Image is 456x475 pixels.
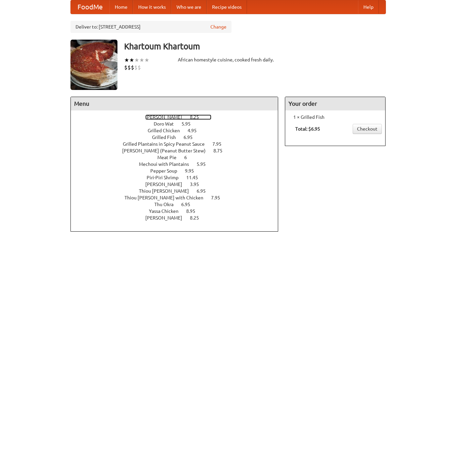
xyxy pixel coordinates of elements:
span: 7.95 [212,141,228,147]
a: Grilled Plantains in Spicy Peanut Sauce 7.95 [123,141,234,147]
a: Grilled Fish 6.95 [152,135,205,140]
span: Grilled Chicken [148,128,187,133]
a: FoodMe [71,0,109,14]
a: Who we are [171,0,207,14]
span: [PERSON_NAME] (Peanut Butter Stew) [122,148,212,153]
a: [PERSON_NAME] 3.95 [145,182,211,187]
span: Piri-Piri Shrimp [147,175,185,180]
a: Doro Wat 5.95 [154,121,203,127]
li: 1 × Grilled Fish [289,114,382,121]
a: How it works [133,0,171,14]
span: 8.25 [190,215,206,221]
span: 9.95 [185,168,201,174]
a: Piri-Piri Shrimp 11.45 [147,175,210,180]
li: ★ [124,56,129,64]
span: [PERSON_NAME] [145,182,189,187]
h4: Your order [285,97,385,110]
a: Thiou [PERSON_NAME] 6.95 [139,188,218,194]
h4: Menu [71,97,278,110]
span: 6.95 [197,188,212,194]
h3: Khartoum Khartoum [124,40,386,53]
li: $ [124,64,128,71]
span: Grilled Fish [152,135,183,140]
span: 11.45 [186,175,205,180]
img: angular.jpg [70,40,117,90]
a: Grilled Chicken 4.95 [148,128,209,133]
li: $ [128,64,131,71]
span: 3.95 [190,182,206,187]
li: ★ [144,56,149,64]
li: $ [131,64,134,71]
a: Thiou [PERSON_NAME] with Chicken 7.95 [124,195,233,200]
div: Deliver to: [STREET_ADDRESS] [70,21,232,33]
span: [PERSON_NAME] [145,215,189,221]
a: Checkout [353,124,382,134]
span: Thiou [PERSON_NAME] [139,188,196,194]
span: Thiou [PERSON_NAME] with Chicken [124,195,210,200]
a: Change [210,23,226,30]
span: 6.95 [184,135,199,140]
span: 7.95 [211,195,227,200]
span: Meat Pie [157,155,183,160]
a: [PERSON_NAME] 8.25 [145,215,211,221]
span: 5.95 [197,161,212,167]
span: 8.25 [190,114,206,120]
span: 8.75 [213,148,229,153]
span: Yassa Chicken [149,208,185,214]
span: Grilled Plantains in Spicy Peanut Sauce [123,141,211,147]
span: 6 [184,155,194,160]
span: Thu Okra [154,202,180,207]
li: ★ [139,56,144,64]
li: $ [138,64,141,71]
span: Mechoui with Plantains [139,161,196,167]
a: Home [109,0,133,14]
span: Pepper Soup [150,168,184,174]
li: $ [134,64,138,71]
span: 4.95 [188,128,203,133]
span: 5.95 [182,121,197,127]
b: Total: $6.95 [295,126,320,132]
a: Thu Okra 6.95 [154,202,203,207]
a: Meat Pie 6 [157,155,199,160]
li: ★ [134,56,139,64]
a: Recipe videos [207,0,247,14]
span: 6.95 [181,202,197,207]
a: [PERSON_NAME] (Peanut Butter Stew) 8.75 [122,148,235,153]
a: Mechoui with Plantains 5.95 [139,161,218,167]
a: Help [358,0,379,14]
span: [PERSON_NAME] [145,114,189,120]
li: ★ [129,56,134,64]
div: African homestyle cuisine, cooked fresh daily. [178,56,278,63]
a: Yassa Chicken 8.95 [149,208,208,214]
a: Pepper Soup 9.95 [150,168,206,174]
span: 8.95 [186,208,202,214]
span: Doro Wat [154,121,181,127]
a: [PERSON_NAME] 8.25 [145,114,211,120]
